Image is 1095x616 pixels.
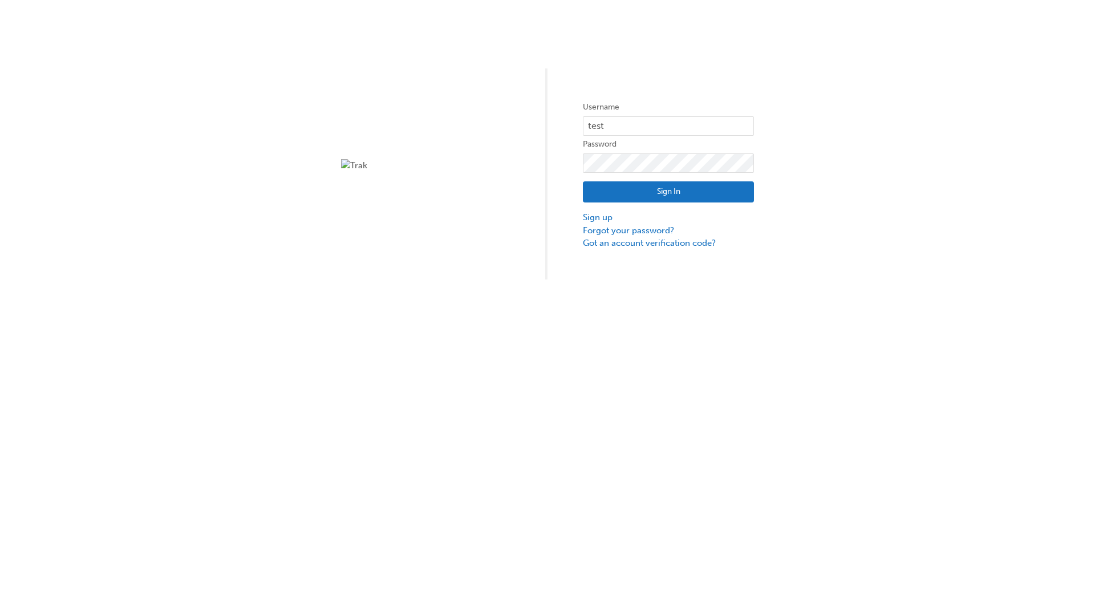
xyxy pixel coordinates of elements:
[583,181,754,203] button: Sign In
[341,159,512,172] img: Trak
[583,137,754,151] label: Password
[583,224,754,237] a: Forgot your password?
[583,211,754,224] a: Sign up
[583,237,754,250] a: Got an account verification code?
[583,100,754,114] label: Username
[583,116,754,136] input: Username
